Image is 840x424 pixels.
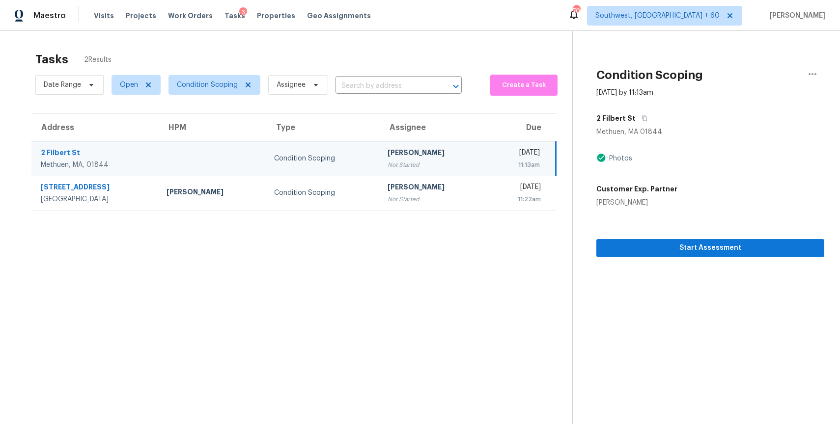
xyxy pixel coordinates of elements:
[388,194,479,204] div: Not Started
[596,153,606,163] img: Artifact Present Icon
[274,154,372,163] div: Condition Scoping
[606,154,632,163] div: Photos
[168,11,213,21] span: Work Orders
[596,184,677,194] h5: Customer Exp. Partner
[596,88,653,98] div: [DATE] by 11:13am
[41,148,151,160] div: 2 Filbert St
[307,11,371,21] span: Geo Assignments
[766,11,825,21] span: [PERSON_NAME]
[487,114,556,141] th: Due
[495,160,540,170] div: 11:13am
[596,70,703,80] h2: Condition Scoping
[41,182,151,194] div: [STREET_ADDRESS]
[177,80,238,90] span: Condition Scoping
[274,188,372,198] div: Condition Scoping
[41,194,151,204] div: [GEOGRAPHIC_DATA]
[266,114,380,141] th: Type
[495,182,540,194] div: [DATE]
[44,80,81,90] span: Date Range
[449,79,463,93] button: Open
[277,80,306,90] span: Assignee
[159,114,266,141] th: HPM
[239,7,247,17] div: 3
[224,12,245,19] span: Tasks
[636,109,649,127] button: Copy Address
[596,239,824,257] button: Start Assessment
[604,242,816,254] span: Start Assessment
[35,54,68,64] h2: Tasks
[126,11,156,21] span: Projects
[380,114,487,141] th: Assignee
[84,55,112,65] span: 2 Results
[595,11,720,21] span: Southwest, [GEOGRAPHIC_DATA] + 60
[33,11,66,21] span: Maestro
[388,148,479,160] div: [PERSON_NAME]
[257,11,295,21] span: Properties
[596,127,824,137] div: Methuen, MA 01844
[167,187,258,199] div: [PERSON_NAME]
[573,6,580,16] div: 709
[596,113,636,123] h5: 2 Filbert St
[495,194,540,204] div: 11:22am
[388,160,479,170] div: Not Started
[31,114,159,141] th: Address
[490,75,558,96] button: Create a Task
[596,198,677,208] div: [PERSON_NAME]
[388,182,479,194] div: [PERSON_NAME]
[41,160,151,170] div: Methuen, MA, 01844
[94,11,114,21] span: Visits
[495,148,540,160] div: [DATE]
[495,79,553,91] span: Create a Task
[120,80,138,90] span: Open
[336,79,434,94] input: Search by address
